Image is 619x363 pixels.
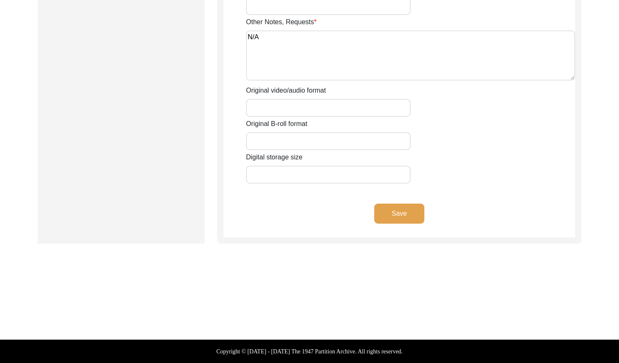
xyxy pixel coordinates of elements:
label: Other Notes, Requests [246,17,317,27]
label: Original B-roll format [246,119,307,129]
label: Copyright © [DATE] - [DATE] The 1947 Partition Archive. All rights reserved. [216,347,403,356]
label: Digital storage size [246,152,302,162]
button: Save [374,204,424,224]
label: Original video/audio format [246,86,326,96]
